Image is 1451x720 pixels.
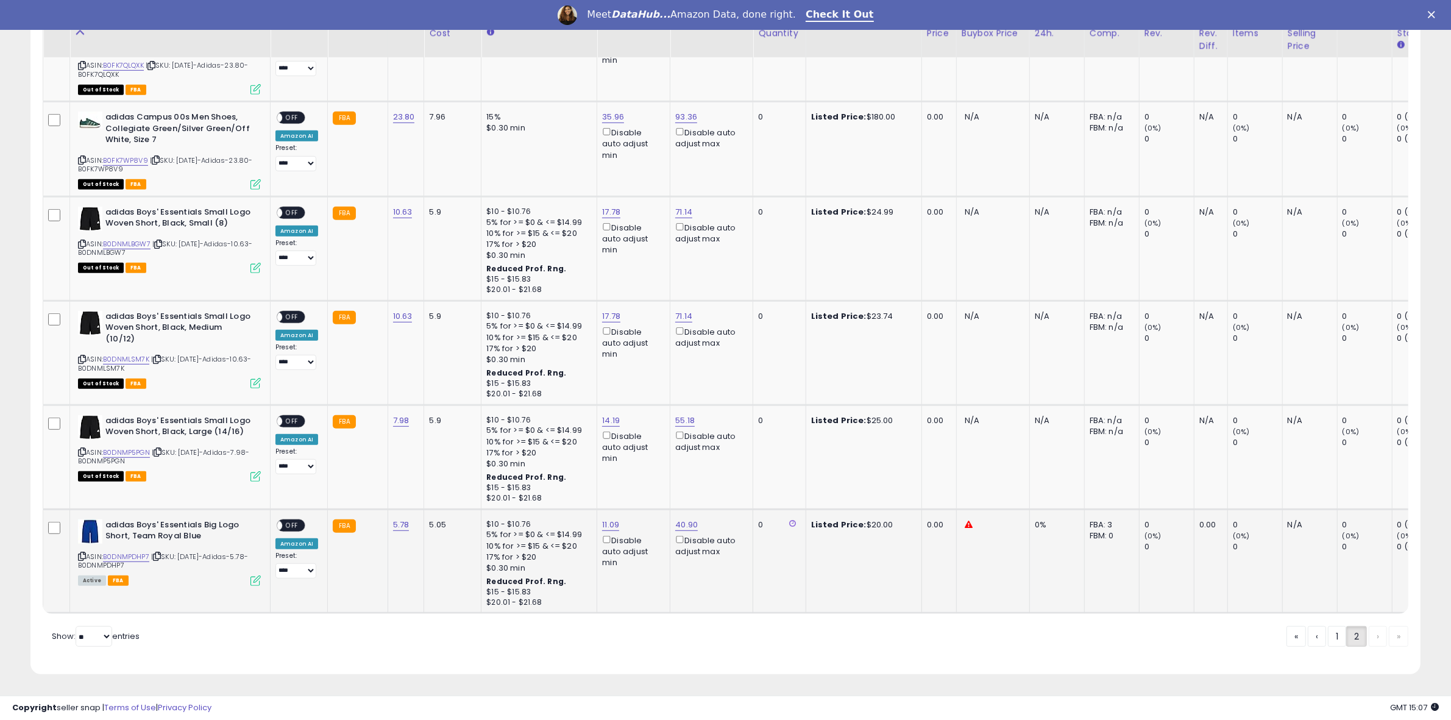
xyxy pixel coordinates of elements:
[811,415,867,426] b: Listed Price:
[1343,112,1392,123] div: 0
[965,415,979,426] span: N/A
[1090,112,1130,123] div: FBA: n/a
[1233,415,1282,426] div: 0
[103,447,150,458] a: B0DNMP5PGN
[333,207,355,220] small: FBA
[675,429,743,453] div: Disable auto adjust max
[486,425,587,436] div: 5% for >= $0 & <= $14.99
[486,228,587,239] div: 10% for >= $15 & <= $20
[333,519,355,533] small: FBA
[1397,531,1414,541] small: (0%)
[333,415,355,429] small: FBA
[1233,531,1250,541] small: (0%)
[1397,415,1447,426] div: 0 (0%)
[1343,123,1360,133] small: (0%)
[1144,218,1162,228] small: (0%)
[602,325,661,360] div: Disable auto adjust min
[1233,218,1250,228] small: (0%)
[1397,207,1447,218] div: 0 (0%)
[486,483,587,493] div: $15 - $15.83
[78,311,261,388] div: ASIN:
[275,538,318,549] div: Amazon AI
[1144,123,1162,133] small: (0%)
[486,437,587,447] div: 10% for >= $15 & <= $20
[602,206,620,218] a: 17.78
[1397,40,1405,51] small: Days In Stock.
[1144,207,1194,218] div: 0
[275,226,318,237] div: Amazon AI
[275,447,318,475] div: Preset:
[965,111,979,123] span: N/A
[103,239,151,249] a: B0DNMLBGW7
[1090,218,1130,229] div: FBM: n/a
[811,415,912,426] div: $25.00
[758,415,796,426] div: 0
[275,49,318,77] div: Preset:
[1199,415,1218,426] div: N/A
[758,311,796,322] div: 0
[126,471,146,482] span: FBA
[1144,333,1194,344] div: 0
[1233,134,1282,144] div: 0
[602,221,661,255] div: Disable auto adjust min
[12,702,57,713] strong: Copyright
[1343,218,1360,228] small: (0%)
[1090,207,1130,218] div: FBA: n/a
[486,587,587,597] div: $15 - $15.83
[275,343,318,371] div: Preset:
[275,144,318,171] div: Preset:
[1090,519,1130,530] div: FBA: 3
[486,311,587,321] div: $10 - $10.76
[275,552,318,579] div: Preset:
[78,471,124,482] span: All listings that are currently out of stock and unavailable for purchase on Amazon
[78,415,261,480] div: ASIN:
[78,16,261,93] div: ASIN:
[1090,311,1130,322] div: FBA: n/a
[1144,134,1194,144] div: 0
[78,576,106,586] span: All listings currently available for purchase on Amazon
[104,702,156,713] a: Terms of Use
[78,354,252,372] span: | SKU: [DATE]-Adidas-10.63-B0DNMLSM7K
[1343,519,1392,530] div: 0
[282,312,302,322] span: OFF
[1397,218,1414,228] small: (0%)
[602,126,661,160] div: Disable auto adjust min
[1428,11,1440,18] div: Close
[78,519,261,585] div: ASIN:
[486,447,587,458] div: 17% for > $20
[1397,323,1414,332] small: (0%)
[78,85,124,95] span: All listings that are currently out of stock and unavailable for purchase on Amazon
[1144,311,1194,322] div: 0
[1397,134,1447,144] div: 0 (0%)
[1233,123,1250,133] small: (0%)
[486,389,587,399] div: $20.01 - $21.68
[1397,229,1447,240] div: 0 (0%)
[1343,531,1360,541] small: (0%)
[1233,323,1250,332] small: (0%)
[1233,437,1282,448] div: 0
[675,325,743,349] div: Disable auto adjust max
[78,207,261,272] div: ASIN:
[486,379,587,389] div: $15 - $15.83
[1090,426,1130,437] div: FBM: n/a
[105,311,254,348] b: adidas Boys' Essentials Small Logo Woven Short, Black, Medium (10/12)
[486,493,587,504] div: $20.01 - $21.68
[675,519,698,531] a: 40.90
[78,415,102,440] img: 31yLbHZtGAL._SL40_.jpg
[1144,415,1194,426] div: 0
[1343,207,1392,218] div: 0
[78,263,124,273] span: All listings that are currently out of stock and unavailable for purchase on Amazon
[333,311,355,324] small: FBA
[486,472,566,482] b: Reduced Prof. Rng.
[811,519,867,530] b: Listed Price:
[1199,14,1222,52] div: Total Rev. Diff.
[126,379,146,389] span: FBA
[1343,311,1392,322] div: 0
[126,263,146,273] span: FBA
[486,343,587,354] div: 17% for > $20
[1144,323,1162,332] small: (0%)
[103,155,148,166] a: B0FK7WP8V9
[1199,311,1218,322] div: N/A
[1035,519,1075,530] div: 0%
[486,285,587,295] div: $20.01 - $21.68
